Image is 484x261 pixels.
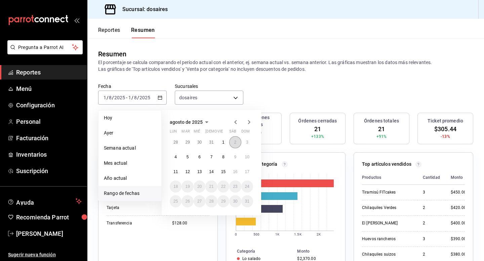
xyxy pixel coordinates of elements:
span: Configuración [16,101,82,110]
div: Huevos rancheros [362,236,412,242]
button: 16 de agosto de 2025 [229,166,241,178]
abbr: 24 de agosto de 2025 [245,184,249,189]
div: 2 [423,252,440,257]
div: $420.00 [451,205,466,211]
div: Lo salado [242,256,260,261]
span: +91% [376,134,387,140]
div: navigation tabs [98,27,155,38]
span: -13% [441,134,450,140]
div: 2 [423,220,440,226]
span: / [112,95,114,100]
div: $128.00 [172,220,209,226]
label: Fecha [98,84,167,89]
th: Monto [445,170,466,185]
div: $380.00 [451,252,466,257]
button: 1 de agosto de 2025 [217,136,229,148]
abbr: 13 de agosto de 2025 [197,169,202,174]
button: 9 de agosto de 2025 [229,151,241,163]
abbr: jueves [205,129,245,136]
abbr: 21 de agosto de 2025 [209,184,213,189]
abbr: 28 de agosto de 2025 [209,199,213,204]
span: Mes actual [104,160,156,167]
button: 17 de agosto de 2025 [241,166,253,178]
abbr: 31 de julio de 2025 [209,140,213,145]
h3: Ticket promedio [428,117,463,124]
button: 23 de agosto de 2025 [229,180,241,193]
th: Categoría [226,248,294,255]
div: Transferencia [107,220,161,226]
div: $400.00 [451,220,466,226]
button: 20 de agosto de 2025 [194,180,205,193]
abbr: 6 de agosto de 2025 [198,155,201,159]
text: 500 [253,232,259,236]
a: Pregunta a Parrot AI [5,49,83,56]
span: Año actual [104,175,156,182]
button: 22 de agosto de 2025 [217,180,229,193]
span: Ayer [104,129,156,137]
button: Pregunta a Parrot AI [7,40,83,54]
p: El porcentaje se calcula comparando el período actual con el anterior, ej. semana actual vs. sema... [98,59,473,72]
span: Hoy [104,114,156,121]
span: +133% [311,134,324,140]
button: 28 de julio de 2025 [170,136,182,148]
abbr: sábado [229,129,236,136]
div: 3 [423,236,440,242]
button: 10 de agosto de 2025 [241,151,253,163]
h3: Órdenes cerradas [298,117,337,124]
button: 3 de agosto de 2025 [241,136,253,148]
abbr: 1 de agosto de 2025 [222,140,225,145]
input: -- [128,95,131,100]
abbr: domingo [241,129,250,136]
abbr: 16 de agosto de 2025 [233,169,237,174]
span: Rango de fechas [104,190,156,197]
button: 19 de agosto de 2025 [182,180,193,193]
label: Sucursales [175,84,243,89]
abbr: 12 de agosto de 2025 [185,169,190,174]
button: 6 de agosto de 2025 [194,151,205,163]
abbr: 30 de agosto de 2025 [233,199,237,204]
abbr: 5 de agosto de 2025 [187,155,189,159]
span: Reportes [16,68,82,77]
abbr: 7 de agosto de 2025 [210,155,213,159]
text: 0 [235,232,237,236]
p: Top artículos vendidos [362,161,411,168]
abbr: 25 de agosto de 2025 [173,199,178,204]
span: / [131,95,133,100]
button: 12 de agosto de 2025 [182,166,193,178]
div: Resumen [98,49,126,59]
abbr: 17 de agosto de 2025 [245,169,249,174]
abbr: 2 de agosto de 2025 [234,140,236,145]
button: 24 de agosto de 2025 [241,180,253,193]
button: 15 de agosto de 2025 [217,166,229,178]
button: 30 de julio de 2025 [194,136,205,148]
abbr: 27 de agosto de 2025 [197,199,202,204]
div: $2,370.00 [297,256,334,261]
input: -- [134,95,137,100]
button: 29 de julio de 2025 [182,136,193,148]
button: Resumen [131,27,155,38]
button: 28 de agosto de 2025 [205,195,217,207]
button: 14 de agosto de 2025 [205,166,217,178]
span: 21 [378,124,385,134]
span: Personal [16,117,82,126]
span: 21 [314,124,321,134]
abbr: 20 de agosto de 2025 [197,184,202,189]
abbr: 26 de agosto de 2025 [185,199,190,204]
div: Chilaquiles suizos [362,252,412,257]
button: 26 de agosto de 2025 [182,195,193,207]
button: 18 de agosto de 2025 [170,180,182,193]
div: Tarjeta [107,205,161,211]
input: ---- [139,95,151,100]
abbr: 30 de julio de 2025 [197,140,202,145]
div: 3 [423,190,440,195]
input: -- [109,95,112,100]
abbr: 4 de agosto de 2025 [174,155,177,159]
abbr: martes [182,129,190,136]
abbr: lunes [170,129,177,136]
input: -- [103,95,107,100]
abbr: 8 de agosto de 2025 [222,155,225,159]
text: 1K [275,232,280,236]
abbr: 10 de agosto de 2025 [245,155,249,159]
span: Facturación [16,134,82,143]
button: 30 de agosto de 2025 [229,195,241,207]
